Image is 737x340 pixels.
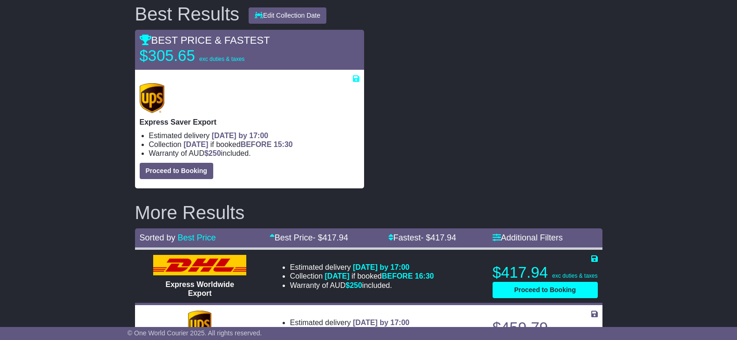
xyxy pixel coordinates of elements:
[140,83,165,113] img: UPS (new): Express Saver Export
[140,118,359,127] p: Express Saver Export
[493,233,563,242] a: Additional Filters
[149,131,359,140] li: Estimated delivery
[421,233,456,242] span: - $
[274,140,293,148] span: 15:30
[388,233,456,242] a: Fastest- $417.94
[140,163,213,179] button: Proceed to Booking
[199,56,244,62] span: exc duties & taxes
[128,329,262,337] span: © One World Courier 2025. All rights reserved.
[188,311,211,339] img: UPS (new): Express Export
[270,233,348,242] a: Best Price- $417.94
[415,272,434,280] span: 16:30
[345,281,362,289] span: $
[209,149,221,157] span: 250
[149,140,359,149] li: Collection
[493,282,598,298] button: Proceed to Booking
[350,281,362,289] span: 250
[178,233,216,242] a: Best Price
[353,263,410,271] span: [DATE] by 17:00
[249,7,326,24] button: Edit Collection Date
[431,233,456,242] span: 417.94
[165,280,234,297] span: Express Worldwide Export
[290,281,434,290] li: Warranty of AUD included.
[149,149,359,158] li: Warranty of AUD included.
[241,140,272,148] span: BEFORE
[290,318,434,327] li: Estimated delivery
[382,272,413,280] span: BEFORE
[140,47,256,65] p: $305.65
[212,132,269,140] span: [DATE] by 17:00
[135,202,602,223] h2: More Results
[130,4,244,24] div: Best Results
[325,272,434,280] span: if booked
[140,34,270,46] span: BEST PRICE & FASTEST
[493,319,598,337] p: $459.79
[313,233,348,242] span: - $
[290,272,434,280] li: Collection
[493,263,598,282] p: $417.94
[183,140,208,148] span: [DATE]
[323,233,348,242] span: 417.94
[183,140,292,148] span: if booked
[552,273,597,279] span: exc duties & taxes
[140,233,176,242] span: Sorted by
[325,272,350,280] span: [DATE]
[153,255,246,275] img: DHL: Express Worldwide Export
[353,319,410,327] span: [DATE] by 17:00
[204,149,221,157] span: $
[290,263,434,272] li: Estimated delivery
